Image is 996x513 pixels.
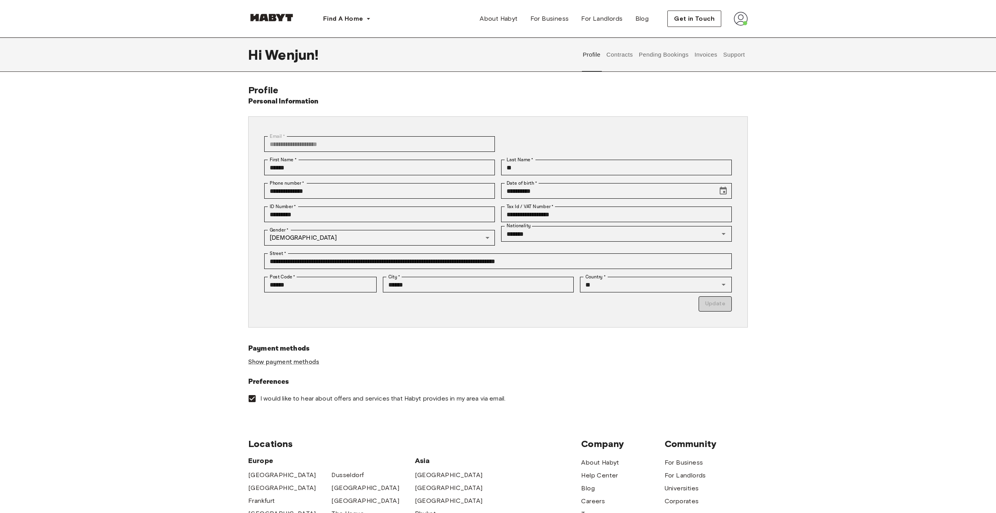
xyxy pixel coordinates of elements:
span: Get in Touch [674,14,715,23]
a: Universities [665,484,699,493]
a: Blog [581,484,595,493]
label: Phone number [270,180,304,187]
button: Profile [582,37,602,72]
a: [GEOGRAPHIC_DATA] [248,470,316,480]
span: Company [581,438,664,450]
a: [GEOGRAPHIC_DATA] [415,470,483,480]
div: [DEMOGRAPHIC_DATA] [264,230,495,246]
a: Frankfurt [248,496,275,506]
button: Choose date, selected date is Jun 16, 2004 [715,183,731,199]
a: [GEOGRAPHIC_DATA] [331,483,399,493]
a: Show payment methods [248,358,319,366]
a: For Business [665,458,703,467]
a: For Landlords [665,471,706,480]
label: Post Code [270,273,295,280]
button: Pending Bookings [638,37,690,72]
h6: Personal Information [248,96,319,107]
span: Wenjun ! [265,46,318,63]
button: Open [718,228,729,239]
label: Gender [270,226,288,233]
a: Dusseldorf [331,470,364,480]
a: [GEOGRAPHIC_DATA] [415,483,483,493]
label: Nationality [507,223,531,229]
a: For Business [524,11,575,27]
label: Last Name [507,156,534,163]
img: Habyt [248,14,295,21]
div: You can't change your email address at the moment. Please reach out to customer support in case y... [264,136,495,152]
h6: Preferences [248,376,748,387]
span: Locations [248,438,581,450]
span: I would like to hear about offers and services that Habyt provides in my area via email. [260,394,505,403]
label: First Name [270,156,297,163]
span: For Landlords [581,14,622,23]
button: Contracts [605,37,634,72]
a: Corporates [665,497,699,506]
div: user profile tabs [580,37,748,72]
a: For Landlords [575,11,629,27]
button: Get in Touch [667,11,721,27]
label: Date of birth [507,180,537,187]
a: [GEOGRAPHIC_DATA] [415,496,483,506]
label: Country [585,273,606,280]
button: Find A Home [317,11,377,27]
span: Find A Home [323,14,363,23]
span: Blog [635,14,649,23]
label: City [388,273,400,280]
a: Blog [629,11,655,27]
span: Europe [248,456,415,465]
span: Profile [248,84,278,96]
a: Help Center [581,471,618,480]
label: Tax Id / VAT Number [507,203,553,210]
img: avatar [734,12,748,26]
label: ID Number [270,203,296,210]
a: [GEOGRAPHIC_DATA] [331,496,399,506]
label: Street [270,250,286,257]
a: About Habyt [473,11,524,27]
label: Email [270,133,285,140]
a: Careers [581,497,605,506]
button: Open [718,279,729,290]
a: [GEOGRAPHIC_DATA] [248,483,316,493]
h6: Payment methods [248,343,748,354]
span: Asia [415,456,498,465]
button: Invoices [694,37,718,72]
a: About Habyt [581,458,619,467]
span: About Habyt [480,14,518,23]
span: Community [665,438,748,450]
button: Support [722,37,746,72]
span: Hi [248,46,265,63]
span: For Business [530,14,569,23]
